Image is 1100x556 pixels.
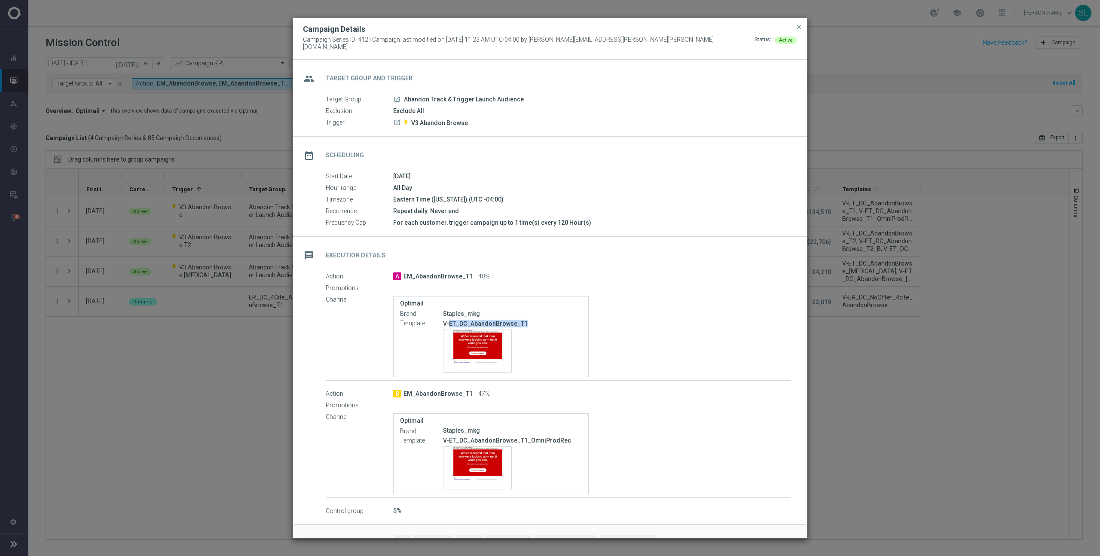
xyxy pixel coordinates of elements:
[393,390,401,397] span: B
[326,151,364,159] h2: Scheduling
[393,96,401,104] a: launch
[393,195,791,204] div: Eastern Time ([US_STATE]) (UTC -04:00)
[404,96,524,104] span: Abandon Track & Trigger Launch Audience
[779,37,793,43] span: Active
[326,119,393,127] label: Trigger
[443,426,582,435] div: Staples_mkg
[326,208,393,215] label: Recurrence
[326,96,393,104] label: Target Group
[326,251,385,260] h2: Execution Details
[326,173,393,180] label: Start Date
[443,437,582,444] p: V-ET_DC_AbandonBrowse_T1_OmniProdRec
[303,36,755,51] span: Campaign Series ID: 412 | Campaign last modified on [DATE] 11:23 AM UTC-04:00 by [PERSON_NAME][EM...
[413,535,452,549] span: owner-dotcom
[301,71,317,86] i: group
[393,119,401,127] a: launch
[403,273,473,281] span: EM_AbandonBrowse_T1
[400,320,443,327] label: Template
[303,24,365,34] h2: Campaign Details
[326,219,393,227] label: Frequency Cap
[443,309,582,318] div: Staples_mkg
[411,119,468,127] span: V3 Abandon Browse
[400,427,443,435] label: Brand
[443,320,582,327] p: V-ET_DC_AbandonBrowse_T1
[535,535,596,549] span: owner-dotcom-dedicated
[393,183,791,192] div: All Day
[393,207,791,215] div: Repeat daily. Never end
[326,390,393,398] label: Action
[394,535,410,549] span: Live
[403,390,473,398] span: EM_AbandonBrowse_T1
[326,74,412,82] h2: Target Group and Trigger
[400,310,443,318] label: Brand
[327,535,394,549] label: Tags
[455,535,483,549] span: Real-time
[400,300,582,307] label: Optimail
[393,218,791,227] div: For each customer, trigger campaign up to 1 time(s) every 120 Hour(s)
[326,107,393,115] label: Exclusion
[393,107,791,115] div: Exclude All
[326,196,393,204] label: Timezone
[393,272,401,280] span: A
[393,172,791,180] div: [DATE]
[393,506,791,515] div: 5%
[326,296,393,304] label: Channel
[301,248,317,263] i: message
[755,36,771,51] div: Status:
[478,390,490,398] span: 47%
[326,273,393,281] label: Action
[326,507,393,515] label: Control group
[478,273,490,281] span: 48%
[600,535,656,549] span: owner-omni-dedicated
[795,24,802,31] span: close
[326,184,393,192] label: Hour range
[400,417,582,425] label: Optimail
[394,119,400,126] i: launch
[326,402,393,409] label: Promotions
[394,96,400,103] i: launch
[301,148,317,163] i: date_range
[486,535,532,549] span: Abandon Browse
[326,284,393,292] label: Promotions
[775,36,797,43] colored-tag: Active
[326,413,393,421] label: Channel
[400,437,443,444] label: Template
